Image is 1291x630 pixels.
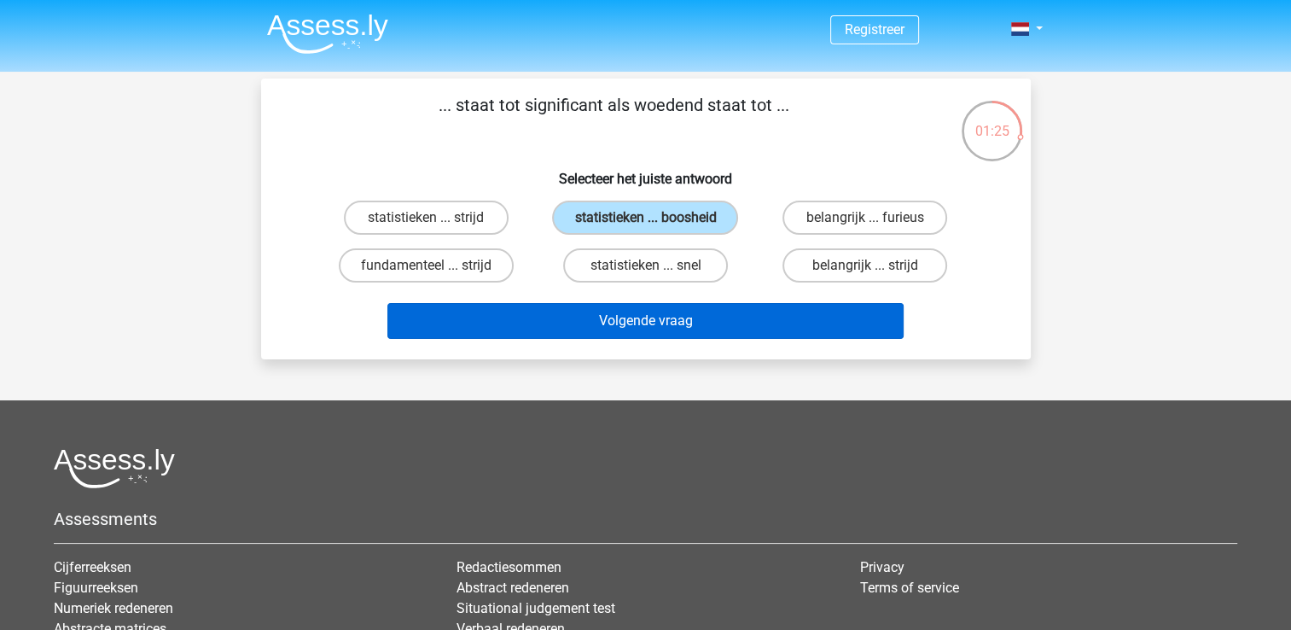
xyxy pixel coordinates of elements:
label: statistieken ... strijd [344,201,509,235]
img: Assessly logo [54,448,175,488]
p: ... staat tot significant als woedend staat tot ... [288,92,939,143]
label: statistieken ... snel [563,248,728,283]
a: Terms of service [860,580,959,596]
a: Situational judgement test [457,600,615,616]
label: statistieken ... boosheid [552,201,738,235]
label: fundamenteel ... strijd [339,248,514,283]
label: belangrijk ... furieus [782,201,947,235]
label: belangrijk ... strijd [782,248,947,283]
h6: Selecteer het juiste antwoord [288,157,1003,187]
button: Volgende vraag [387,303,904,339]
a: Figuurreeksen [54,580,138,596]
a: Abstract redeneren [457,580,569,596]
h5: Assessments [54,509,1237,529]
a: Registreer [845,21,904,38]
a: Redactiesommen [457,559,561,575]
img: Assessly [267,14,388,54]
div: 01:25 [960,99,1024,142]
a: Numeriek redeneren [54,600,173,616]
a: Cijferreeksen [54,559,131,575]
a: Privacy [860,559,904,575]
